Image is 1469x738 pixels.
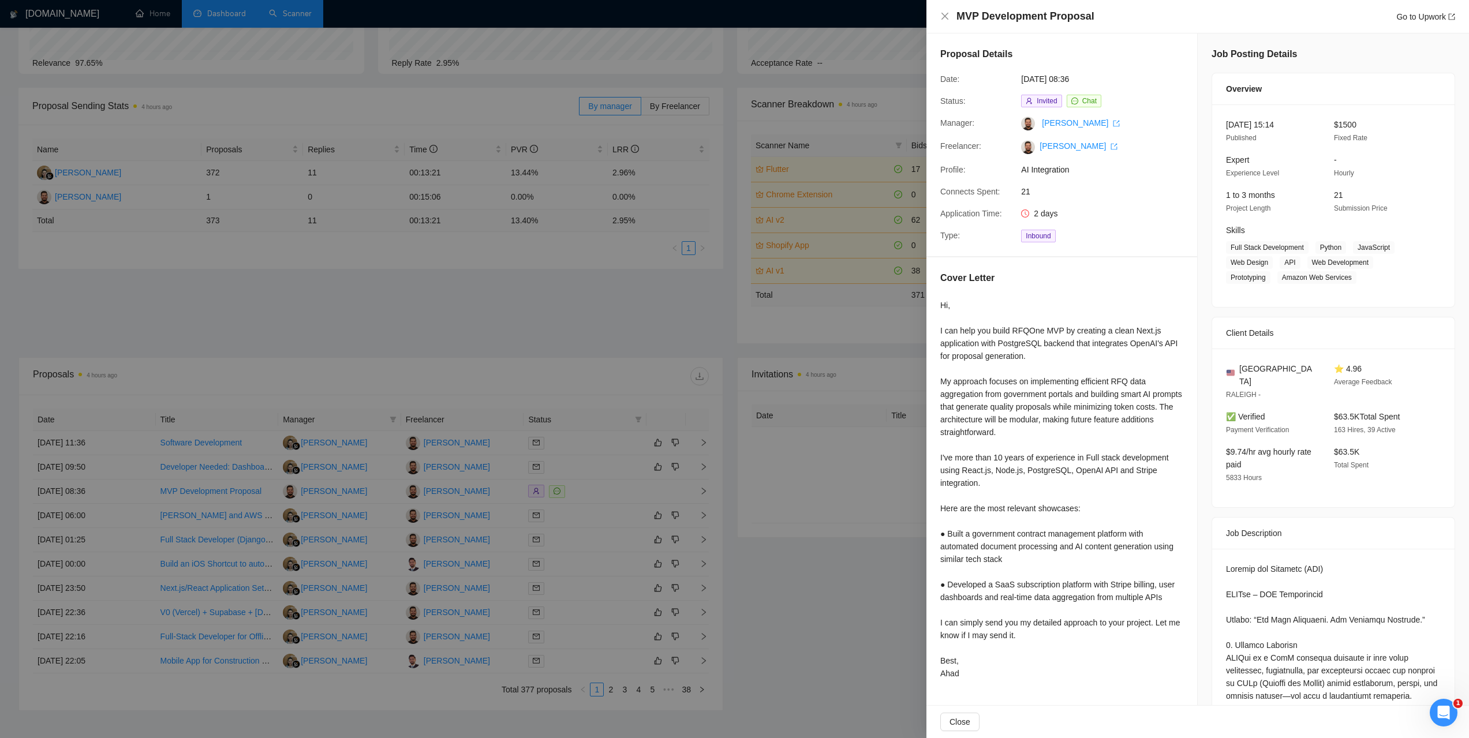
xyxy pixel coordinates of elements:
[1430,699,1457,726] iframe: Intercom live chat
[1226,241,1309,254] span: Full Stack Development
[1021,185,1194,198] span: 21
[940,165,966,174] span: Profile:
[1226,256,1273,269] span: Web Design
[940,271,995,285] h5: Cover Letter
[1082,97,1097,105] span: Chat
[1334,120,1356,129] span: $1500
[1226,447,1311,469] span: $9.74/hr avg hourly rate paid
[1334,190,1343,200] span: 21
[940,713,980,731] button: Close
[1021,73,1194,85] span: [DATE] 08:36
[1280,256,1300,269] span: API
[950,715,970,728] span: Close
[940,209,1002,218] span: Application Time:
[1071,98,1078,104] span: message
[1227,369,1235,377] img: 🇺🇸
[1111,143,1117,150] span: export
[1021,209,1029,218] span: clock-circle
[1315,241,1346,254] span: Python
[1226,204,1270,212] span: Project Length
[940,187,1000,196] span: Connects Spent:
[940,74,959,84] span: Date:
[1448,13,1455,20] span: export
[1239,362,1315,388] span: [GEOGRAPHIC_DATA]
[1334,204,1388,212] span: Submission Price
[1021,230,1055,242] span: Inbound
[1226,271,1270,284] span: Prototyping
[1277,271,1356,284] span: Amazon Web Services
[1021,140,1035,154] img: c1G6oFvQWOK_rGeOIegVZUbDQsuYj_xB4b-sGzW8-UrWMS8Fcgd0TEwtWxuU7AZ-gB
[1226,83,1262,95] span: Overview
[1307,256,1374,269] span: Web Development
[940,299,1183,680] div: Hi, I can help you build RFQOne MVP by creating a clean Next.js application with PostgreSQL backe...
[1113,120,1120,127] span: export
[1226,474,1262,482] span: 5833 Hours
[1334,134,1367,142] span: Fixed Rate
[1334,426,1396,434] span: 163 Hires, 39 Active
[1226,155,1249,164] span: Expert
[1353,241,1395,254] span: JavaScript
[1212,47,1297,61] h5: Job Posting Details
[1226,412,1265,421] span: ✅ Verified
[1453,699,1463,708] span: 1
[1226,134,1257,142] span: Published
[1026,98,1033,104] span: user-add
[1226,317,1441,349] div: Client Details
[1334,155,1337,164] span: -
[1334,378,1392,386] span: Average Feedback
[940,12,950,21] span: close
[1034,209,1057,218] span: 2 days
[940,96,966,106] span: Status:
[940,118,974,128] span: Manager:
[1226,426,1289,434] span: Payment Verification
[1226,226,1245,235] span: Skills
[940,141,981,151] span: Freelancer:
[956,9,1094,24] h4: MVP Development Proposal
[1226,518,1441,549] div: Job Description
[1042,118,1120,128] a: [PERSON_NAME] export
[1334,447,1359,456] span: $63.5K
[940,231,960,240] span: Type:
[1040,141,1117,151] a: [PERSON_NAME] export
[940,47,1012,61] h5: Proposal Details
[1226,391,1261,399] span: RALEIGH -
[1226,120,1274,129] span: [DATE] 15:14
[1037,97,1057,105] span: Invited
[940,12,950,21] button: Close
[1334,412,1400,421] span: $63.5K Total Spent
[1334,364,1362,373] span: ⭐ 4.96
[1021,163,1194,176] span: AI Integration
[1396,12,1455,21] a: Go to Upworkexport
[1226,169,1279,177] span: Experience Level
[1334,169,1354,177] span: Hourly
[1226,190,1275,200] span: 1 to 3 months
[1334,461,1369,469] span: Total Spent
